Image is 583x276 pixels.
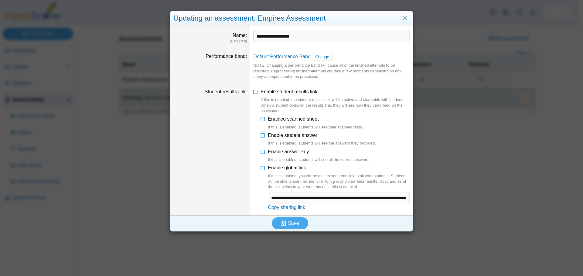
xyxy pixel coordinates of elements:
dfn: (Required) [173,39,247,44]
span: Enabled scanned sheet [268,116,363,130]
label: Name [233,33,247,38]
div: If this is enabled, the student results link will be active and shareable with students. When a s... [261,97,410,114]
span: Enable student results link [261,89,410,114]
div: If this is enabled, you will be able to send one link to all your students. Students will be able... [268,173,410,190]
a: Close [400,13,410,23]
label: Performance band [206,54,247,59]
div: If this is enabled, students will see the answers they provided. [268,141,376,146]
button: Save [272,217,308,229]
div: If this is enabled, students will see all the correct answers. [268,157,369,162]
a: Copy sharing link [268,205,305,210]
div: NOTE: Changing a performance band will cause all of the finished attempts to be rescored. Reproce... [253,63,410,79]
span: Enable global link [268,165,410,190]
div: Updating an assessment: Empires Assessment [170,11,413,25]
a: Default Performance Band [253,54,311,59]
span: Enable answer key [268,149,369,163]
div: If this is enabled, students will see their scanned tests. [268,125,363,130]
a: Change [312,53,332,61]
span: Enable student answer [268,133,376,146]
label: Student results link [205,89,247,94]
span: Change [315,55,329,59]
span: Save [288,221,299,226]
